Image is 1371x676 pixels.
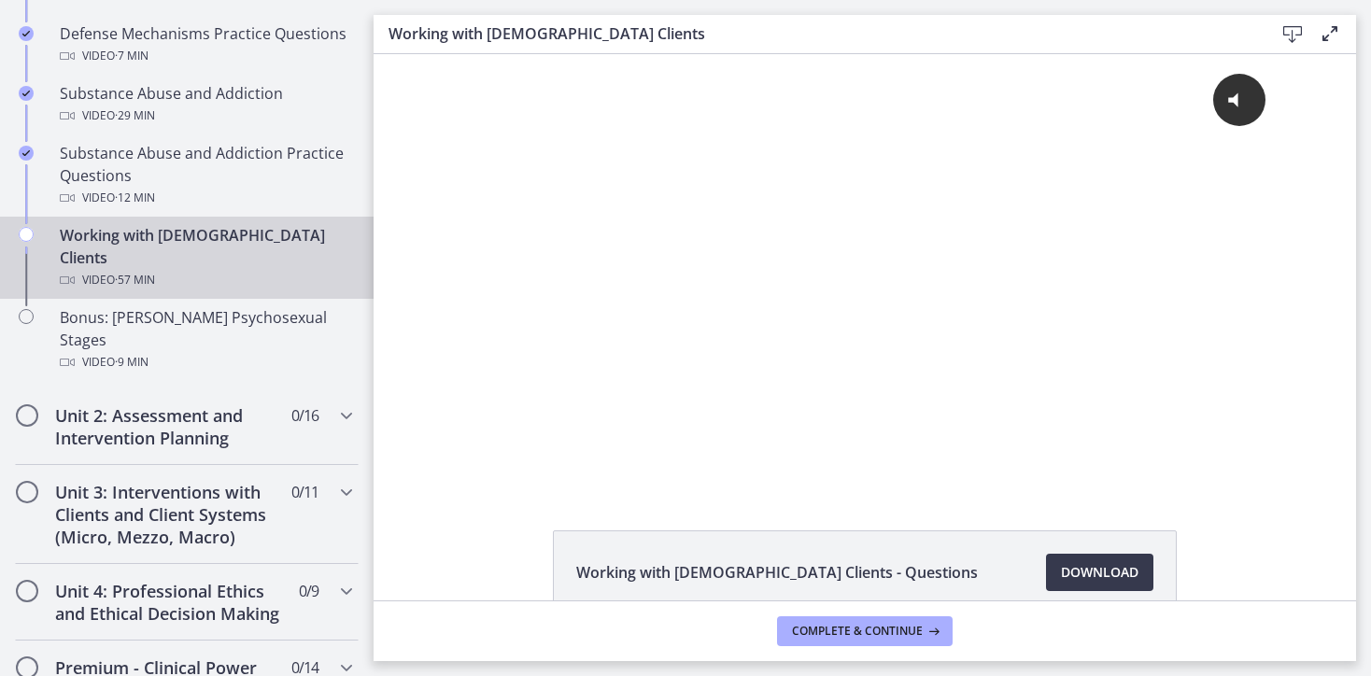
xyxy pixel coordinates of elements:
div: Video [60,187,351,209]
h2: Unit 3: Interventions with Clients and Client Systems (Micro, Mezzo, Macro) [55,481,283,548]
span: Complete & continue [792,624,923,639]
div: Video [60,269,351,291]
span: 0 / 16 [291,404,318,427]
h2: Unit 2: Assessment and Intervention Planning [55,404,283,449]
div: Defense Mechanisms Practice Questions [60,22,351,67]
div: Video [60,351,351,373]
h2: Unit 4: Professional Ethics and Ethical Decision Making [55,580,283,625]
div: Working with [DEMOGRAPHIC_DATA] Clients [60,224,351,291]
span: Working with [DEMOGRAPHIC_DATA] Clients - Questions [576,561,978,584]
i: Completed [19,86,34,101]
iframe: Video Lesson [374,54,1356,487]
span: Download [1061,561,1138,584]
i: Completed [19,146,34,161]
span: · 12 min [115,187,155,209]
span: · 57 min [115,269,155,291]
div: Bonus: [PERSON_NAME] Psychosexual Stages [60,306,351,373]
span: · 7 min [115,45,148,67]
div: Video [60,105,351,127]
a: Download [1046,554,1153,591]
h3: Working with [DEMOGRAPHIC_DATA] Clients [389,22,1244,45]
span: 0 / 11 [291,481,318,503]
span: 0 / 9 [299,580,318,602]
span: · 29 min [115,105,155,127]
div: Substance Abuse and Addiction Practice Questions [60,142,351,209]
div: Substance Abuse and Addiction [60,82,351,127]
div: Video [60,45,351,67]
span: · 9 min [115,351,148,373]
i: Completed [19,26,34,41]
button: Complete & continue [777,616,953,646]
